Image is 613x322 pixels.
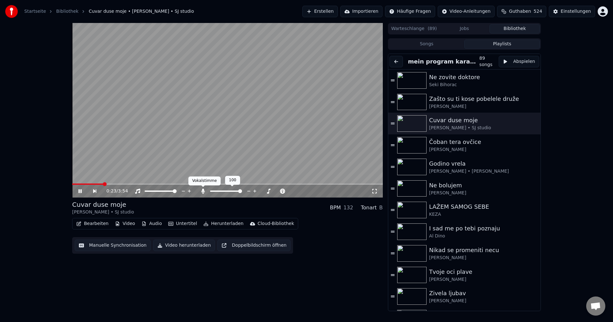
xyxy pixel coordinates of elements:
[389,24,439,34] button: Warteschlange
[429,289,538,298] div: Zivela ljubav
[166,219,200,228] button: Untertitel
[429,73,538,82] div: Ne zovite doktore
[429,298,538,304] div: [PERSON_NAME]
[429,116,538,125] div: Cuvar duse moje
[225,176,240,185] div: 100
[340,6,382,17] button: Importieren
[429,311,538,319] div: Hej, vi hitri dani
[429,276,538,283] div: [PERSON_NAME]
[429,138,538,146] div: Čoban tera ovčice
[428,26,437,32] span: ( 89 )
[429,168,538,175] div: [PERSON_NAME] • [PERSON_NAME]
[112,219,138,228] button: Video
[497,6,546,17] button: Guthaben524
[153,240,215,251] button: Video herunterladen
[429,224,538,233] div: I sad me po tebi poznaju
[24,8,194,15] nav: breadcrumb
[439,24,490,34] button: Jobs
[429,267,538,276] div: Tvoje oci plave
[489,24,540,34] button: Bibliothek
[429,181,538,190] div: Ne bolujem
[429,233,538,239] div: Al Dino
[5,5,18,18] img: youka
[330,204,341,212] div: BPM
[389,40,465,49] button: Songs
[56,8,79,15] a: Bibliothek
[106,188,122,194] div: /
[75,240,151,251] button: Manuelle Synchronisation
[429,103,538,110] div: [PERSON_NAME]
[499,56,539,67] button: Abspielen
[24,8,46,15] a: Startseite
[429,125,538,131] div: [PERSON_NAME] • SJ studio
[464,40,540,49] button: Playlists
[405,57,479,66] button: mein program karaoke narodne
[217,240,291,251] button: Doppelbildschirm öffnen
[118,188,128,194] span: 3:54
[429,211,538,218] div: KEZA
[258,221,294,227] div: Cloud-Bibliothek
[139,219,164,228] button: Audio
[385,6,435,17] button: Häufige Fragen
[438,6,495,17] button: Video-Anleitungen
[429,146,538,153] div: [PERSON_NAME]
[429,82,538,88] div: Seki Bihorac
[429,190,538,196] div: [PERSON_NAME]
[74,219,111,228] button: Bearbeiten
[429,246,538,255] div: Nikad se promeniti necu
[479,55,496,68] div: 89 songs
[429,159,538,168] div: Godino vrela
[72,200,134,209] div: Cuvar duse moje
[344,204,353,212] div: 132
[89,8,194,15] span: Cuvar duse moje • [PERSON_NAME] • SJ studio
[534,8,542,15] span: 524
[302,6,338,17] button: Erstellen
[188,176,221,185] div: Vokalstimme
[429,202,538,211] div: LAŽEM SAMOG SEBE
[429,255,538,261] div: [PERSON_NAME]
[586,296,605,316] a: Chat öffnen
[549,6,595,17] button: Einstellungen
[106,188,116,194] span: 0:23
[509,8,531,15] span: Guthaben
[429,94,538,103] div: Zašto su ti kose pobelele druže
[201,219,246,228] button: Herunterladen
[72,209,134,215] div: [PERSON_NAME] • SJ studio
[561,8,591,15] div: Einstellungen
[361,204,377,212] div: Tonart
[379,204,383,212] div: B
